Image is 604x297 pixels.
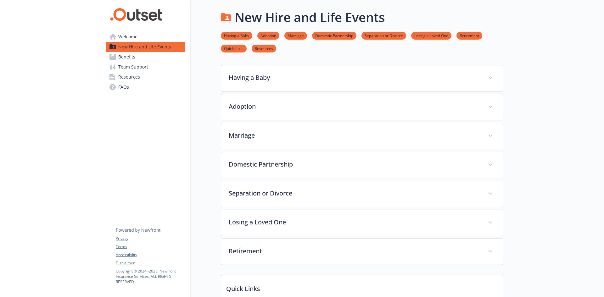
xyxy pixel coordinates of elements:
p: Separation or Divorce [229,189,480,198]
span: FAQs [118,82,129,92]
span: New Hire and Life Events [118,42,171,52]
a: Retirement [456,32,482,38]
a: Marriage [284,32,307,38]
span: Welcome [118,32,137,42]
span: Team Support [118,62,148,72]
a: FAQs [106,82,185,92]
a: Quick Links [221,45,247,51]
a: Adoption [257,32,279,38]
p: Losing a Loved One [229,217,480,227]
a: Benefits [106,52,185,62]
p: Adoption [229,102,480,111]
div: Losing a Loved One [221,210,503,236]
a: New Hire and Life Events [106,42,185,52]
p: Retirement [229,246,480,256]
p: Copyright © 2024 - 2025 , Newfront Insurance Services, ALL RIGHTS RESERVED [116,268,185,284]
div: Marriage [221,123,503,149]
span: Benefits [118,52,135,62]
div: Having a Baby [221,65,503,91]
div: Retirement [221,239,503,265]
span: Resources [118,72,140,82]
div: Separation or Divorce [221,181,503,207]
a: Resources [252,45,276,51]
h1: New Hire and Life Events [235,8,385,27]
a: Team Support [106,62,185,72]
a: Terms [116,244,185,250]
a: Domestic Partnership [312,32,356,38]
a: Welcome [106,32,185,42]
a: Privacy [116,236,185,241]
a: Disclaimer [116,260,185,266]
a: Separation or Divorce [361,32,406,38]
div: Adoption [221,94,503,120]
p: Having a Baby [229,73,480,82]
a: Having a Baby [221,32,252,38]
p: Marriage [229,131,480,140]
p: Domestic Partnership [229,160,480,169]
a: Losing a Loved One [411,32,451,38]
a: Accessibility [116,252,185,258]
a: Resources [106,72,185,82]
div: Domestic Partnership [221,152,503,178]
